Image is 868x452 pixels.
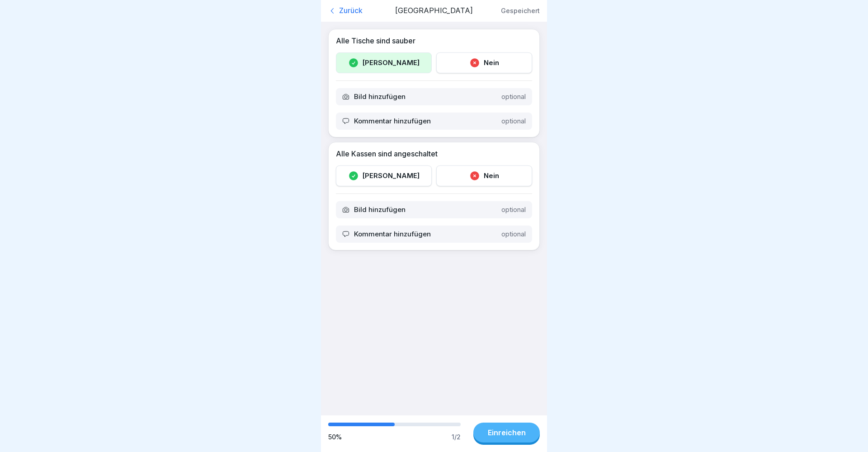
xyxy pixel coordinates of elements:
p: [GEOGRAPHIC_DATA] [395,6,473,15]
div: 50 % [328,433,342,441]
button: Einreichen [473,423,540,443]
p: Alle Kassen sind angeschaltet [336,150,532,158]
p: Alle Tische sind sauber [336,37,532,45]
p: optional [501,93,526,101]
p: optional [501,117,526,125]
div: 1 / 2 [452,433,461,441]
div: [PERSON_NAME] [336,52,432,73]
p: Bild hinzufügen [354,93,406,101]
div: Einreichen [488,428,526,437]
p: optional [501,206,526,214]
p: optional [501,230,526,238]
div: Nein [436,52,532,73]
p: Gespeichert [501,7,540,15]
div: Zurück [328,6,391,15]
div: Nein [436,165,532,186]
p: Bild hinzufügen [354,206,406,214]
p: Kommentar hinzufügen [354,117,431,125]
div: [PERSON_NAME] [336,165,432,186]
p: Kommentar hinzufügen [354,230,431,238]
